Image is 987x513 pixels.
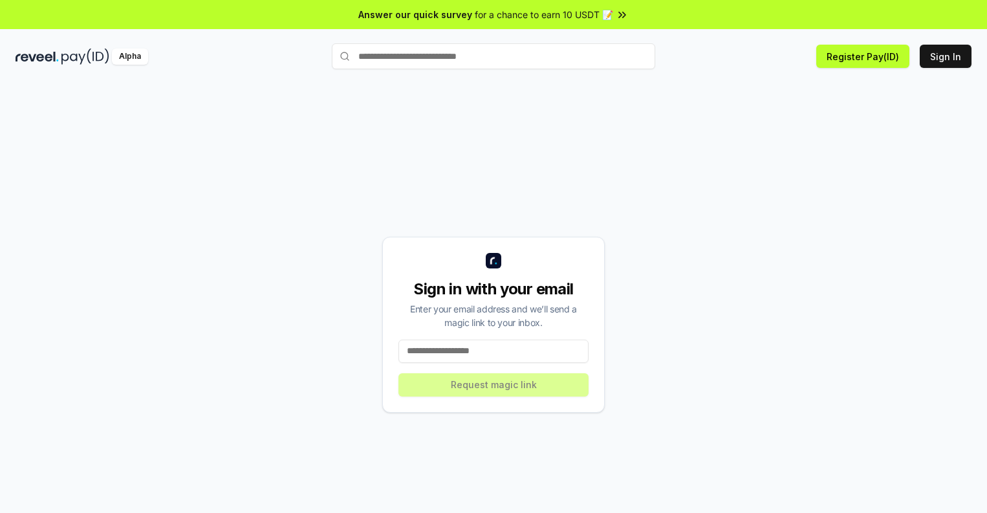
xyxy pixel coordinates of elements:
button: Register Pay(ID) [816,45,909,68]
img: reveel_dark [16,49,59,65]
img: pay_id [61,49,109,65]
button: Sign In [920,45,971,68]
span: for a chance to earn 10 USDT 📝 [475,8,613,21]
span: Answer our quick survey [358,8,472,21]
div: Alpha [112,49,148,65]
div: Sign in with your email [398,279,589,300]
img: logo_small [486,253,501,268]
div: Enter your email address and we’ll send a magic link to your inbox. [398,302,589,329]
